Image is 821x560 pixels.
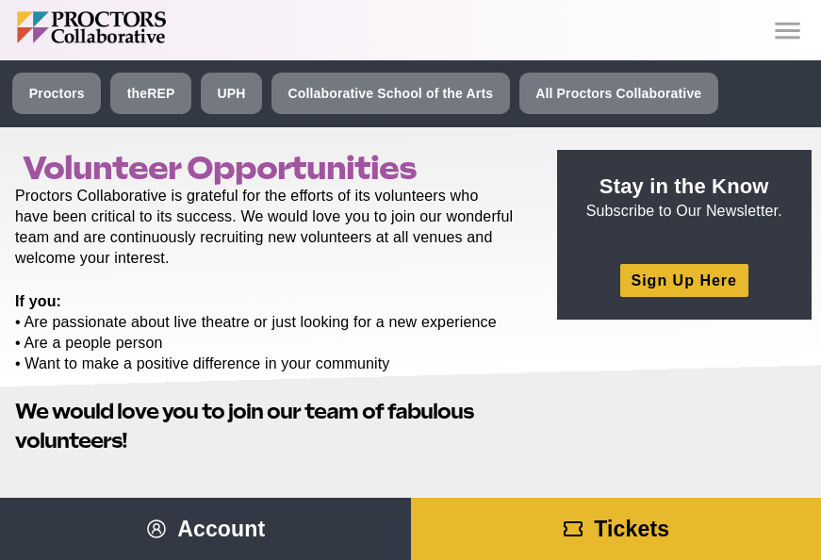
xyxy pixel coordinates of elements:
[110,73,191,114] a: theREP
[12,73,101,114] a: Proctors
[15,186,514,269] p: Proctors Collaborative is grateful for the efforts of its volunteers who have been critical to it...
[271,73,510,114] a: Collaborative School of the Arts
[23,150,514,186] h1: Volunteer Opportunities
[15,397,514,455] h2: !
[580,173,789,222] p: Subscribe to Our Newsletter.
[599,174,769,198] strong: Stay in the Know
[15,293,61,309] strong: If you:
[177,517,265,541] span: Account
[15,399,473,453] strong: We would love you to join our team of fabulous volunteers
[519,73,718,114] a: All Proctors Collaborative
[201,73,262,114] a: UPH
[620,264,748,297] a: Sign Up Here
[17,11,257,43] img: Proctors logo
[594,517,669,541] span: Tickets
[15,291,514,374] p: • Are passionate about live theatre or just looking for a new experience • Are a people person • ...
